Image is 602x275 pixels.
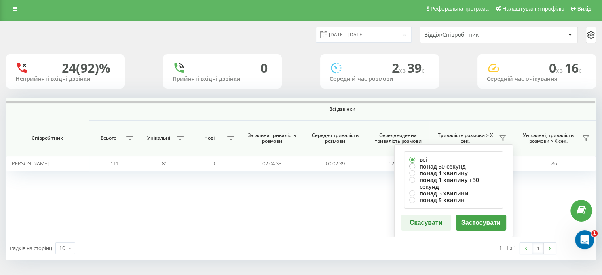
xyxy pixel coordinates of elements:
span: Середня тривалість розмови [310,132,360,144]
div: Прийняті вхідні дзвінки [173,76,272,82]
span: Унікальні [144,135,174,141]
span: хв [556,66,564,75]
div: Середній час очікування [487,76,587,82]
a: 1 [532,243,544,254]
span: 86 [551,160,557,167]
label: понад 1 хвилину і 30 секунд [409,176,498,190]
button: Скасувати [401,215,451,231]
span: Реферальна програма [431,6,489,12]
label: всі [409,156,498,163]
span: Унікальні, тривалість розмови > Х сек. [517,132,580,144]
span: Рядків на сторінці [10,245,53,252]
span: Всього [93,135,123,141]
span: 2 [392,59,407,76]
span: 111 [110,160,118,167]
span: Вихід [577,6,591,12]
td: 02:04:33 [241,156,304,171]
span: 86 [162,160,167,167]
span: 0 [214,160,216,167]
div: Відділ/Співробітник [424,32,519,38]
span: хв [399,66,407,75]
div: Середній час розмови [330,76,429,82]
span: 0 [549,59,564,76]
iframe: Intercom live chat [575,230,594,249]
div: 10 [59,244,65,252]
label: понад 5 хвилин [409,197,498,203]
span: Співробітник [13,135,81,141]
div: Неприйняті вхідні дзвінки [15,76,115,82]
span: c [579,66,582,75]
span: 16 [564,59,582,76]
label: понад 1 хвилину [409,170,498,176]
span: 39 [407,59,425,76]
span: [PERSON_NAME] [10,160,49,167]
label: понад 3 хвилини [409,190,498,197]
td: 02:04:33 [367,156,429,171]
div: 24 (92)% [62,61,110,76]
label: понад 30 секунд [409,163,498,170]
td: 00:02:39 [304,156,367,171]
span: Всі дзвінки [118,106,567,112]
span: Загальна тривалість розмови [247,132,297,144]
span: Нові [194,135,224,141]
span: Тривалість розмови > Х сек. [433,132,497,144]
div: 0 [260,61,268,76]
span: Середньоденна тривалість розмови [373,132,423,144]
div: 1 - 1 з 1 [499,244,516,252]
span: 1 [591,230,598,237]
span: c [422,66,425,75]
button: Застосувати [456,215,506,231]
span: Налаштування профілю [502,6,564,12]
